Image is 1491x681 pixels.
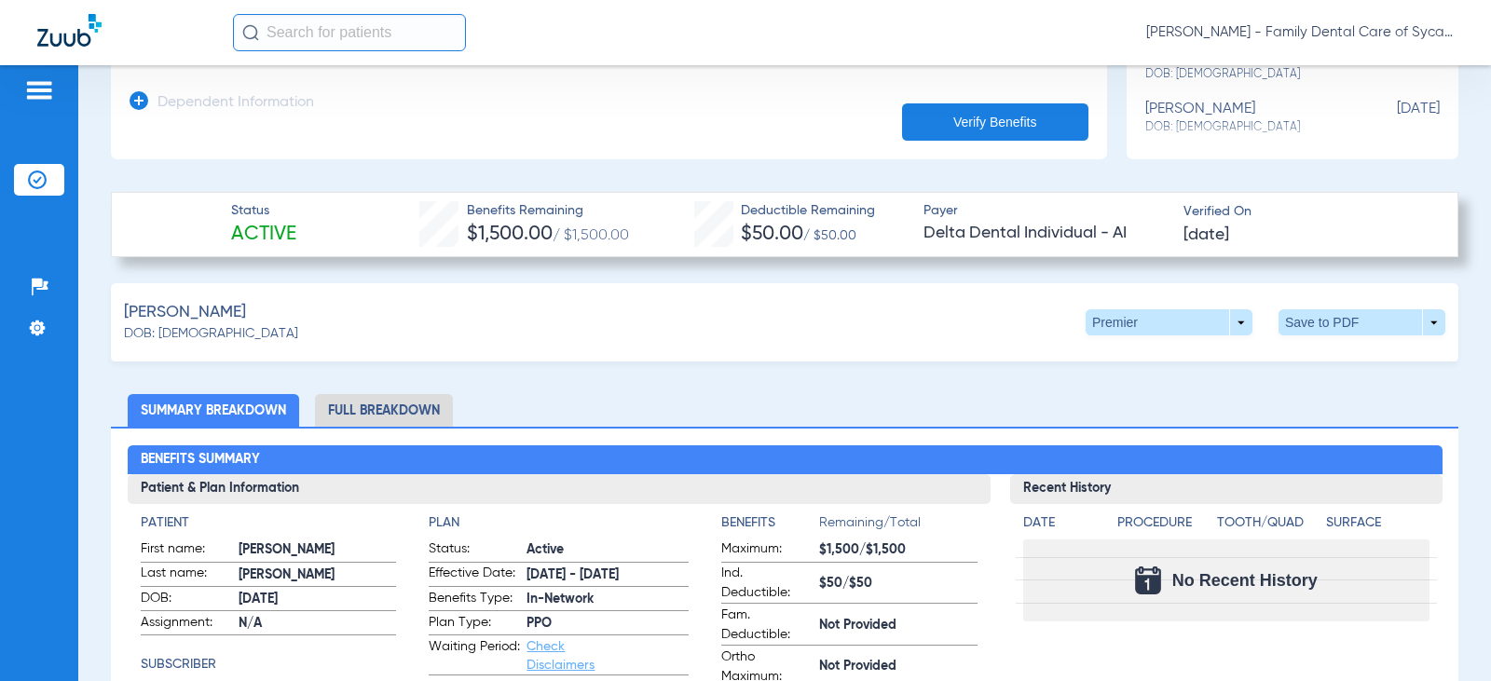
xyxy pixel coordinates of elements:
span: DOB: [DEMOGRAPHIC_DATA] [1145,66,1347,83]
span: Delta Dental Individual - AI [923,222,1168,245]
span: [PERSON_NAME] [239,540,397,560]
button: Verify Benefits [902,103,1088,141]
span: Remaining/Total [819,513,978,539]
a: Check Disclaimers [527,640,595,672]
span: Maximum: [721,539,813,562]
img: hamburger-icon [24,79,54,102]
span: Plan Type: [429,613,520,635]
app-breakdown-title: Surface [1326,513,1429,539]
span: In-Network [527,590,689,609]
button: Premier [1086,309,1252,335]
li: Summary Breakdown [128,394,299,427]
span: Status: [429,539,520,562]
h4: Patient [141,513,397,533]
h4: Benefits [721,513,819,533]
span: N/A [239,614,397,633]
h4: Procedure [1117,513,1211,533]
span: $50.00 [741,225,803,244]
img: Calendar [1135,566,1161,594]
span: Fam. Deductible: [721,606,813,645]
app-breakdown-title: Procedure [1117,513,1211,539]
span: Last name: [141,564,232,586]
h2: Benefits Summary [128,445,1443,475]
app-breakdown-title: Tooth/Quad [1217,513,1320,539]
span: [DATE] [239,590,397,609]
span: / $1,500.00 [553,228,629,243]
span: $50/$50 [819,574,978,593]
span: Deductible Remaining [741,201,875,221]
h4: Date [1023,513,1101,533]
span: First name: [141,539,232,562]
span: [DATE] [1347,101,1440,135]
span: [DATE] - [DATE] [527,565,689,585]
h3: Recent History [1010,474,1442,504]
app-breakdown-title: Date [1023,513,1101,539]
h4: Plan [429,513,689,533]
span: Ind. Deductible: [721,564,813,603]
span: [DATE] [1183,224,1229,247]
span: Effective Date: [429,564,520,586]
span: No Recent History [1172,571,1318,590]
span: / $50.00 [803,229,856,242]
span: DOB: [141,589,232,611]
span: Benefits Type: [429,589,520,611]
span: DOB: [DEMOGRAPHIC_DATA] [1145,119,1347,136]
span: Active [527,540,689,560]
li: Full Breakdown [315,394,453,427]
span: [PERSON_NAME] - Family Dental Care of Sycamore [1146,23,1454,42]
button: Save to PDF [1279,309,1445,335]
span: Not Provided [819,616,978,635]
span: Benefits Remaining [467,201,629,221]
span: [PERSON_NAME] [124,301,246,324]
img: Search Icon [242,24,259,41]
div: [PERSON_NAME] [1145,101,1347,135]
h4: Surface [1326,513,1429,533]
span: $1,500/$1,500 [819,540,978,560]
app-breakdown-title: Benefits [721,513,819,539]
h3: Dependent Information [157,94,314,113]
span: $1,500.00 [467,225,553,244]
span: Waiting Period: [429,637,520,674]
span: Assignment: [141,613,232,635]
span: Verified On [1183,202,1428,222]
input: Search for patients [233,14,466,51]
span: Not Provided [819,657,978,676]
span: Payer [923,201,1168,221]
h3: Patient & Plan Information [128,474,992,504]
span: Active [231,222,296,248]
h4: Tooth/Quad [1217,513,1320,533]
span: DOB: [DEMOGRAPHIC_DATA] [124,324,298,344]
span: Status [231,201,296,221]
span: PPO [527,614,689,633]
img: Zuub Logo [37,14,102,47]
span: [PERSON_NAME] [239,565,397,585]
h4: Subscriber [141,655,397,674]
